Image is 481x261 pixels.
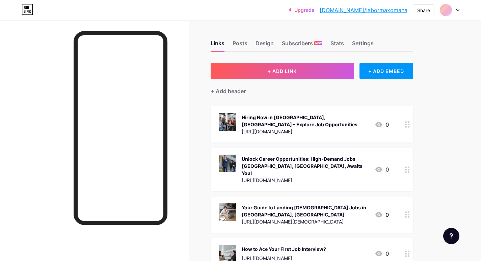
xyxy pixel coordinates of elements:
img: Your Guide to Landing Part-Time Jobs in Omaha, NE [219,203,236,221]
div: + Add header [211,87,246,95]
div: Share [417,7,430,14]
a: [DOMAIN_NAME]/labormaxomaha [320,6,407,14]
img: Unlock Career Opportunities: High-Demand Jobs Omaha, NE, Awaits You! [219,155,236,172]
button: + ADD LINK [211,63,354,79]
div: Design [256,39,274,51]
div: Your Guide to Landing [DEMOGRAPHIC_DATA] Jobs in [GEOGRAPHIC_DATA], [GEOGRAPHIC_DATA] [242,204,369,218]
div: 0 [375,250,389,258]
div: How to Ace Your First Job Interview? [242,245,326,253]
a: Upgrade [289,7,314,13]
div: 0 [375,165,389,174]
div: + ADD EMBED [359,63,413,79]
div: [URL][DOMAIN_NAME][DEMOGRAPHIC_DATA] [242,218,369,225]
img: Hiring Now in Omaha, NE – Explore Job Opportunities [219,113,236,131]
div: 0 [375,211,389,219]
div: Settings [352,39,374,51]
div: Hiring Now in [GEOGRAPHIC_DATA], [GEOGRAPHIC_DATA] – Explore Job Opportunities [242,114,369,128]
span: + ADD LINK [268,68,297,74]
div: Links [211,39,224,51]
div: Stats [330,39,344,51]
div: Posts [233,39,247,51]
div: Unlock Career Opportunities: High-Demand Jobs [GEOGRAPHIC_DATA], [GEOGRAPHIC_DATA], Awaits You! [242,155,369,177]
div: Subscribers [282,39,322,51]
div: 0 [375,121,389,129]
span: NEW [315,41,322,45]
div: [URL][DOMAIN_NAME] [242,177,369,184]
div: [URL][DOMAIN_NAME] [242,128,369,135]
